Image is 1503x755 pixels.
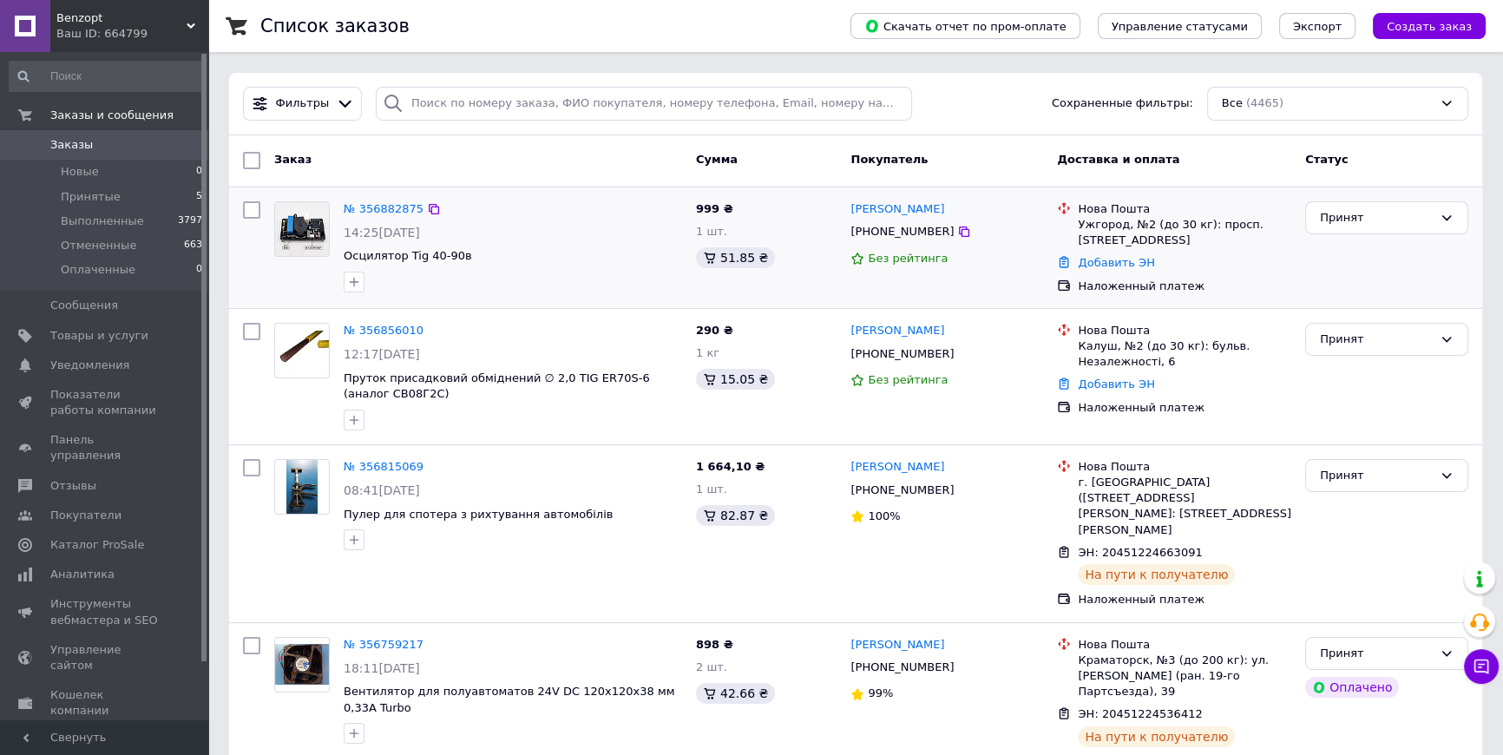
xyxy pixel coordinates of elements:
span: 999 ₴ [696,202,733,215]
img: Фото товару [275,202,329,256]
span: Управление сайтом [50,642,161,673]
span: Вентилятор для полуавтоматов 24V DC 120х120х38 мм 0,33А Turbo [344,685,675,714]
span: Заказы [50,137,93,153]
span: Отмененные [61,238,136,253]
span: Все [1222,95,1243,112]
span: Пулер для спотера з рихтування автомобілів [344,508,613,521]
a: Фото товару [274,201,330,257]
span: Уведомления [50,358,129,373]
span: 14:25[DATE] [344,226,420,240]
a: Фото товару [274,637,330,693]
span: Без рейтинга [868,252,948,265]
a: № 356882875 [344,202,423,215]
div: Нова Пошта [1078,459,1291,475]
a: Пруток присадковий обміднений ∅ 2,0 TIG ER70S-6 (аналог СВ08Г2С) [344,371,650,401]
span: Товары и услуги [50,328,148,344]
span: Управление статусами [1112,20,1248,33]
div: Оплачено [1305,677,1399,698]
span: Экспорт [1293,20,1342,33]
img: Фото товару [286,460,317,514]
span: Статус [1305,153,1349,166]
div: Нова Пошта [1078,201,1291,217]
input: Поиск [9,61,204,92]
div: Принят [1320,331,1433,349]
a: [PERSON_NAME] [850,459,944,476]
div: 42.66 ₴ [696,683,775,704]
div: [PHONE_NUMBER] [847,343,957,365]
a: Фото товару [274,323,330,378]
span: 290 ₴ [696,324,733,337]
span: 1 шт. [696,483,727,496]
span: Заказы и сообщения [50,108,174,123]
span: Инструменты вебмастера и SEO [50,596,161,627]
div: Наложенный платеж [1078,592,1291,607]
span: Оплаченные [61,262,135,278]
span: Benzopt [56,10,187,26]
span: 663 [184,238,202,253]
a: [PERSON_NAME] [850,201,944,218]
span: Доставка и оплата [1057,153,1179,166]
span: 18:11[DATE] [344,661,420,675]
span: Выполненные [61,213,144,229]
a: [PERSON_NAME] [850,323,944,339]
a: [PERSON_NAME] [850,637,944,653]
span: Фильтры [276,95,330,112]
span: 0 [196,262,202,278]
div: [PHONE_NUMBER] [847,656,957,679]
button: Создать заказ [1373,13,1486,39]
span: 1 664,10 ₴ [696,460,765,473]
div: [PHONE_NUMBER] [847,479,957,502]
span: Отзывы [50,478,96,494]
span: Покупатель [850,153,928,166]
span: Принятые [61,189,121,205]
div: Наложенный платеж [1078,400,1291,416]
span: 1 шт. [696,225,727,238]
span: 0 [196,164,202,180]
span: (4465) [1246,96,1283,109]
button: Чат с покупателем [1464,649,1499,684]
h1: Список заказов [260,16,410,36]
span: 2 шт. [696,660,727,673]
div: Ужгород, №2 (до 30 кг): просп. [STREET_ADDRESS] [1078,217,1291,248]
span: Сохраненные фильтры: [1052,95,1193,112]
img: Фото товару [275,331,329,371]
button: Скачать отчет по пром-оплате [850,13,1080,39]
div: Калуш, №2 (до 30 кг): бульв. Незалежності, 6 [1078,338,1291,370]
div: На пути к получателю [1078,564,1235,585]
div: 15.05 ₴ [696,369,775,390]
span: Каталог ProSale [50,537,144,553]
a: № 356856010 [344,324,423,337]
div: На пути к получателю [1078,726,1235,747]
span: Без рейтинга [868,373,948,386]
span: Показатели работы компании [50,387,161,418]
span: Сумма [696,153,738,166]
div: [PHONE_NUMBER] [847,220,957,243]
span: Новые [61,164,99,180]
div: г. [GEOGRAPHIC_DATA] ([STREET_ADDRESS][PERSON_NAME]: [STREET_ADDRESS][PERSON_NAME] [1078,475,1291,538]
a: Фото товару [274,459,330,515]
div: 82.87 ₴ [696,505,775,526]
span: Панель управления [50,432,161,463]
div: Принят [1320,209,1433,227]
a: № 356759217 [344,638,423,651]
button: Управление статусами [1098,13,1262,39]
div: Наложенный платеж [1078,279,1291,294]
div: Нова Пошта [1078,637,1291,653]
div: Ваш ID: 664799 [56,26,208,42]
span: Кошелек компании [50,687,161,719]
div: Краматорск, №3 (до 200 кг): ул. [PERSON_NAME] (ран. 19-го Партсъезда), 39 [1078,653,1291,700]
span: Покупатели [50,508,121,523]
span: 100% [868,509,900,522]
span: Создать заказ [1387,20,1472,33]
span: 08:41[DATE] [344,483,420,497]
img: Фото товару [275,644,329,685]
span: Сообщения [50,298,118,313]
a: Осцилятор Tig 40-90в [344,249,472,262]
div: 51.85 ₴ [696,247,775,268]
span: 1 кг [696,346,719,359]
span: 99% [868,686,893,699]
div: Нова Пошта [1078,323,1291,338]
span: 12:17[DATE] [344,347,420,361]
